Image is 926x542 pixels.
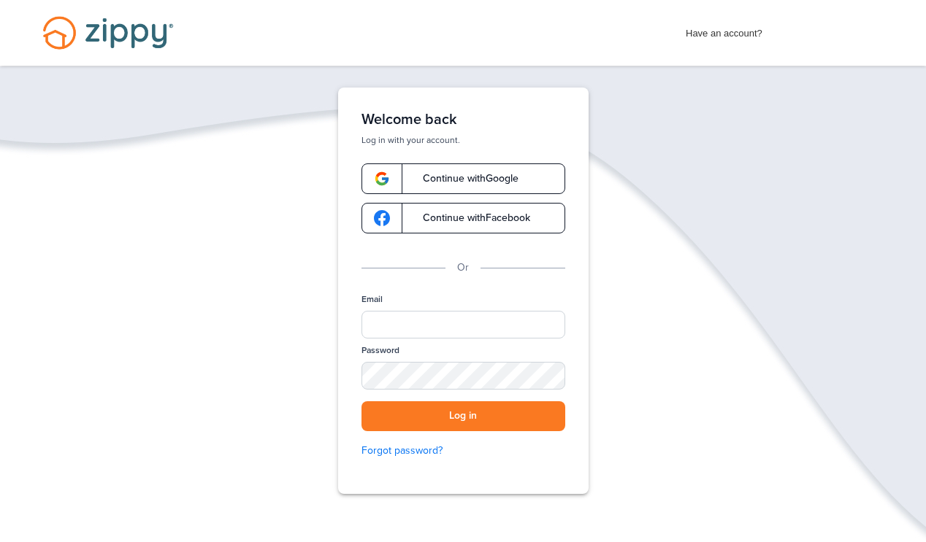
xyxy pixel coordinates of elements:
[374,171,390,187] img: google-logo
[361,401,565,431] button: Log in
[361,163,565,194] a: google-logoContinue withGoogle
[361,134,565,146] p: Log in with your account.
[408,174,519,184] span: Continue with Google
[374,210,390,226] img: google-logo
[457,260,469,276] p: Or
[686,18,762,42] span: Have an account?
[361,293,383,306] label: Email
[361,111,565,128] h1: Welcome back
[408,213,530,223] span: Continue with Facebook
[361,443,565,459] a: Forgot password?
[361,203,565,233] a: google-logoContinue withFacebook
[361,362,565,390] input: Password
[361,311,565,338] input: Email
[361,344,399,357] label: Password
